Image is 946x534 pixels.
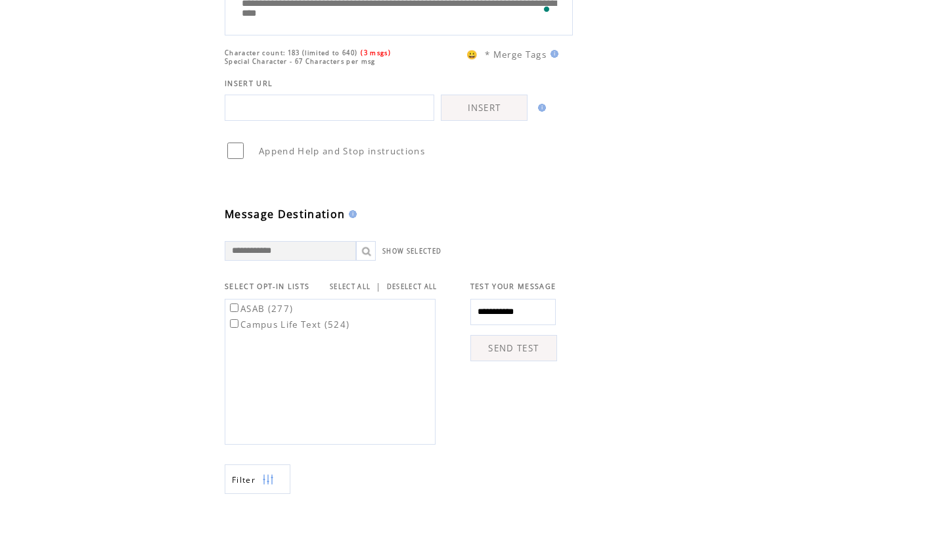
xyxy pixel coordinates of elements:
span: Character count: 183 (limited to 640) [225,49,357,57]
img: filters.png [262,465,274,495]
a: DESELECT ALL [387,282,438,291]
span: Message Destination [225,207,345,221]
span: 😀 [466,49,478,60]
img: help.gif [534,104,546,112]
input: Campus Life Text (524) [230,319,238,328]
a: SHOW SELECTED [382,247,441,256]
label: ASAB (277) [227,303,293,315]
img: help.gif [345,210,357,218]
span: (3 msgs) [361,49,391,57]
label: Campus Life Text (524) [227,319,349,330]
span: TEST YOUR MESSAGE [470,282,556,291]
a: INSERT [441,95,528,121]
span: | [376,280,381,292]
span: * Merge Tags [485,49,547,60]
a: Filter [225,464,290,494]
span: INSERT URL [225,79,273,88]
span: Special Character - 67 Characters per msg [225,57,376,66]
span: Show filters [232,474,256,485]
span: Append Help and Stop instructions [259,145,425,157]
a: SEND TEST [470,335,557,361]
a: SELECT ALL [330,282,371,291]
input: ASAB (277) [230,303,238,312]
span: SELECT OPT-IN LISTS [225,282,309,291]
img: help.gif [547,50,558,58]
